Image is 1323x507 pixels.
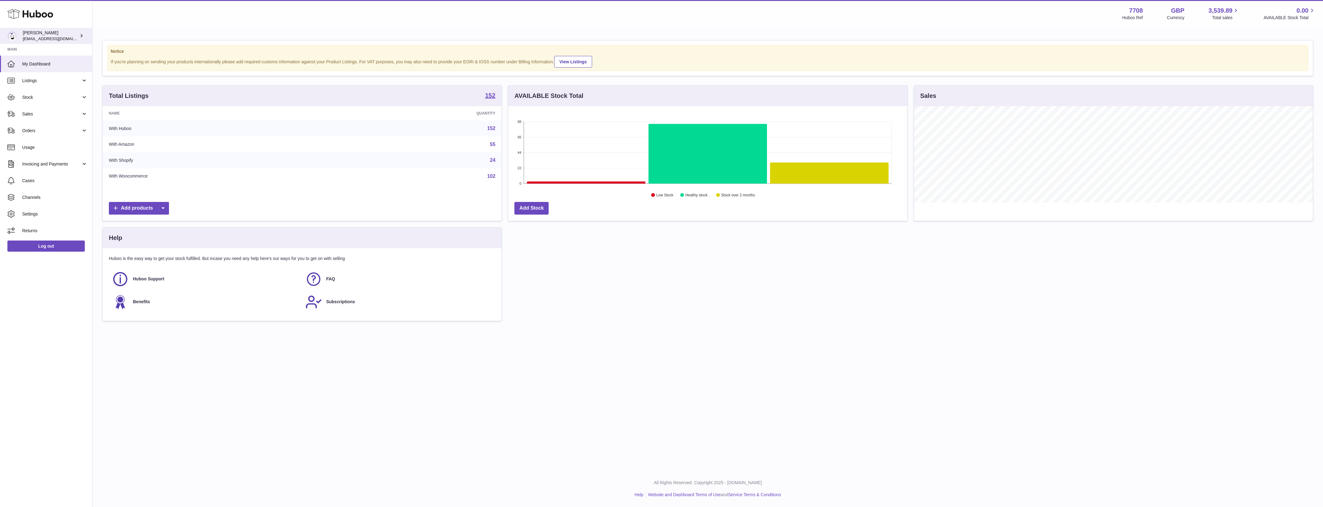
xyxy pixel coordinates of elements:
span: Cases [22,178,88,184]
span: Orders [22,128,81,134]
span: Invoicing and Payments [22,161,81,167]
span: 0.00 [1296,6,1309,15]
text: 22 [518,166,521,170]
div: [PERSON_NAME] [23,30,78,42]
strong: Notice [111,48,1305,54]
span: Usage [22,145,88,150]
a: 102 [487,174,496,179]
span: Stock [22,94,81,100]
a: 24 [490,157,496,163]
a: 3,539.89 Total sales [1209,6,1240,21]
a: Subscriptions [305,294,493,310]
text: 44 [518,151,521,154]
span: Sales [22,111,81,117]
a: FAQ [305,271,493,287]
text: Low Stock [656,193,674,197]
span: FAQ [326,276,335,282]
th: Name [103,106,350,120]
a: Benefits [112,294,299,310]
a: Add products [109,202,169,215]
div: Huboo Ref [1122,15,1143,21]
td: With Amazon [103,136,350,153]
text: 66 [518,135,521,139]
a: Help [635,492,644,497]
span: Returns [22,228,88,234]
h3: Help [109,234,122,242]
a: Huboo Support [112,271,299,287]
text: Stock over 2 months [721,193,755,197]
span: Huboo Support [133,276,164,282]
span: Benefits [133,299,150,305]
p: Huboo is the easy way to get your stock fulfilled. But incase you need any help here's our ways f... [109,256,495,262]
a: 55 [490,142,496,147]
text: 0 [520,182,521,185]
a: Service Terms & Conditions [728,492,781,497]
strong: 7708 [1129,6,1143,15]
p: All Rights Reserved. Copyright 2025 - [DOMAIN_NAME] [97,480,1318,486]
a: Log out [7,241,85,252]
text: Healthy stock [686,193,708,197]
a: 152 [485,92,495,100]
span: My Dashboard [22,61,88,67]
span: Total sales [1212,15,1239,21]
td: With Shopify [103,152,350,168]
h3: Total Listings [109,92,149,100]
a: Add Stock [514,202,549,215]
text: 88 [518,120,521,124]
img: internalAdmin-7708@internal.huboo.com [7,31,17,40]
span: Settings [22,211,88,217]
strong: 152 [485,92,495,98]
a: Website and Dashboard Terms of Use [648,492,721,497]
span: [EMAIL_ADDRESS][DOMAIN_NAME] [23,36,91,41]
h3: AVAILABLE Stock Total [514,92,583,100]
td: With Huboo [103,120,350,136]
li: and [646,492,781,498]
span: 3,539.89 [1209,6,1233,15]
th: Quantity [350,106,502,120]
a: 0.00 AVAILABLE Stock Total [1263,6,1316,21]
td: With Woocommerce [103,168,350,184]
span: Listings [22,78,81,84]
a: View Listings [554,56,592,68]
strong: GBP [1171,6,1184,15]
a: 152 [487,126,496,131]
span: AVAILABLE Stock Total [1263,15,1316,21]
div: If you're planning on sending your products internationally please add required customs informati... [111,55,1305,68]
span: Channels [22,195,88,200]
div: Currency [1167,15,1185,21]
span: Subscriptions [326,299,355,305]
h3: Sales [920,92,936,100]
